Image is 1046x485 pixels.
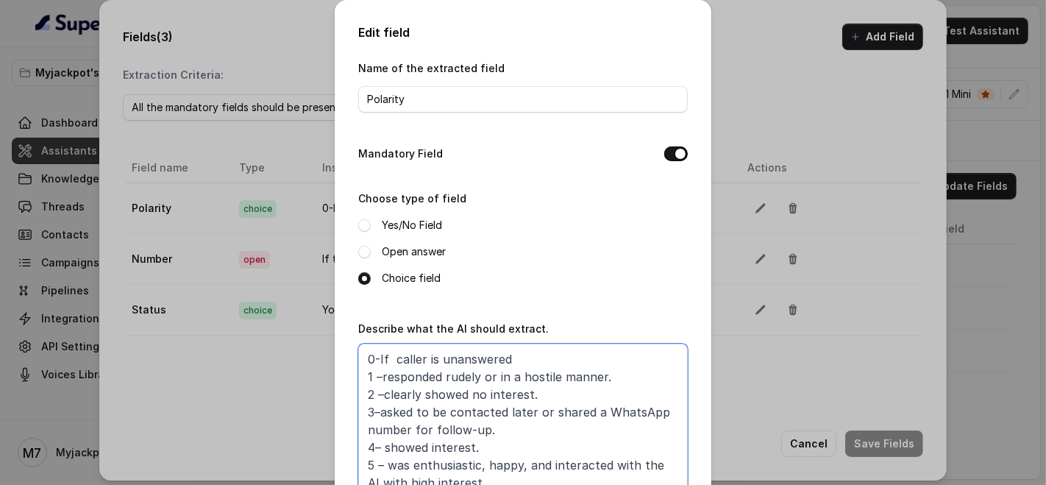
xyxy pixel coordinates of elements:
[382,216,442,234] label: Yes/No Field
[358,145,443,163] label: Mandatory Field
[382,243,446,261] label: Open answer
[358,62,505,74] label: Name of the extracted field
[382,269,441,287] label: Choice field
[358,322,549,335] label: Describe what the AI should extract.
[358,24,688,41] h2: Edit field
[358,192,466,205] label: Choose type of field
